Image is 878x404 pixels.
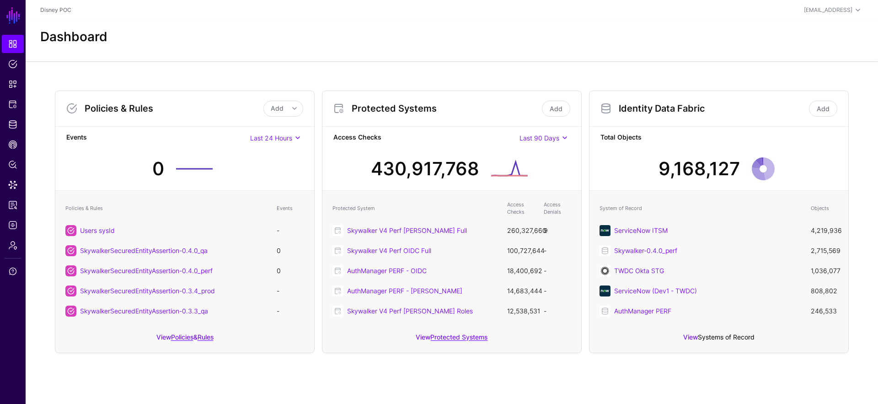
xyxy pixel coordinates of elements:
[80,247,208,254] a: SkywalkerSecuredEntityAssertion-0.4.0_qa
[503,196,539,221] th: Access Checks
[600,265,610,276] img: svg+xml;base64,PHN2ZyB3aWR0aD0iNjQiIGhlaWdodD0iNjQiIHZpZXdCb3g9IjAgMCA2NCA2NCIgZmlsbD0ibm9uZSIgeG...
[347,267,427,275] a: AuthManager PERF - OIDC
[40,29,107,45] h2: Dashboard
[595,196,806,221] th: System of Record
[658,155,740,183] div: 9,168,127
[804,6,852,14] div: [EMAIL_ADDRESS]
[2,216,24,234] a: Logs
[8,140,17,149] span: CAEP Hub
[542,101,570,117] a: Add
[272,221,309,241] td: -
[271,104,284,112] span: Add
[152,155,164,183] div: 0
[2,236,24,254] a: Admin
[503,281,539,301] td: 14,683,444
[806,261,843,281] td: 1,036,077
[806,221,843,241] td: 4,219,936
[539,221,576,241] td: 9
[272,261,309,281] td: 0
[806,241,843,261] td: 2,715,569
[2,115,24,134] a: Identity Data Fabric
[55,327,314,353] div: View &
[347,307,473,315] a: Skywalker V4 Perf [PERSON_NAME] Roles
[198,333,214,341] a: Rules
[539,241,576,261] td: -
[80,226,115,234] a: Users sysId
[80,287,215,295] a: SkywalkerSecuredEntityAssertion-0.3.4_prod
[2,196,24,214] a: Reports
[619,103,807,114] h3: Identity Data Fabric
[806,281,843,301] td: 808,802
[8,59,17,69] span: Policies
[347,287,462,295] a: AuthManager PERF - [PERSON_NAME]
[503,221,539,241] td: 260,327,660
[2,95,24,113] a: Protected Systems
[8,80,17,89] span: Snippets
[614,247,677,254] a: Skywalker-0.4.0_perf
[272,196,309,221] th: Events
[539,281,576,301] td: -
[85,103,263,114] h3: Policies & Rules
[539,196,576,221] th: Access Denials
[614,287,697,295] a: ServiceNow (Dev1 - TWDC)
[806,301,843,321] td: 246,533
[614,307,671,315] a: AuthManager PERF
[40,6,71,13] a: Disney POC
[171,333,193,341] a: Policies
[600,285,610,296] img: svg+xml;base64,PHN2ZyB3aWR0aD0iNjQiIGhlaWdodD0iNjQiIHZpZXdCb3g9IjAgMCA2NCA2NCIgZmlsbD0ibm9uZSIgeG...
[698,333,755,341] a: Systems of Record
[806,196,843,221] th: Objects
[430,333,487,341] a: Protected Systems
[503,301,539,321] td: 12,538,531
[5,5,21,26] a: SGNL
[2,135,24,154] a: CAEP Hub
[371,155,479,183] div: 430,917,768
[8,39,17,48] span: Dashboard
[272,241,309,261] td: 0
[539,301,576,321] td: -
[614,226,668,234] a: ServiceNow ITSM
[272,301,309,321] td: -
[2,75,24,93] a: Snippets
[809,101,837,117] a: Add
[61,196,272,221] th: Policies & Rules
[2,35,24,53] a: Dashboard
[80,307,208,315] a: SkywalkerSecuredEntityAssertion-0.3.3_qa
[2,55,24,73] a: Policies
[600,132,837,144] strong: Total Objects
[503,241,539,261] td: 100,727,644
[80,267,213,275] a: SkywalkerSecuredEntityAssertion-0.4.0_perf
[347,247,431,254] a: Skywalker V4 Perf OIDC Full
[8,267,17,276] span: Support
[352,103,540,114] h3: Protected Systems
[8,221,17,230] span: Logs
[2,156,24,174] a: Policy Lens
[333,132,519,144] strong: Access Checks
[272,281,309,301] td: -
[8,100,17,109] span: Protected Systems
[519,134,559,142] span: Last 90 Days
[503,261,539,281] td: 18,400,692
[614,267,664,275] a: TWDC Okta STG
[328,196,503,221] th: Protected System
[8,120,17,129] span: Identity Data Fabric
[250,134,292,142] span: Last 24 Hours
[8,241,17,250] span: Admin
[322,327,581,353] div: View
[8,200,17,210] span: Reports
[66,132,250,144] strong: Events
[600,225,610,236] img: svg+xml;base64,PHN2ZyB3aWR0aD0iNjQiIGhlaWdodD0iNjQiIHZpZXdCb3g9IjAgMCA2NCA2NCIgZmlsbD0ibm9uZSIgeG...
[539,261,576,281] td: -
[8,160,17,169] span: Policy Lens
[347,226,467,234] a: Skywalker V4 Perf [PERSON_NAME] Full
[8,180,17,189] span: Data Lens
[2,176,24,194] a: Data Lens
[589,327,848,353] div: View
